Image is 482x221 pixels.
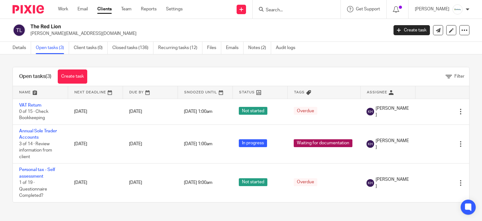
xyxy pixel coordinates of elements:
span: 1 of 19 · Questionnaire Completed? [19,180,47,198]
span: Overdue [294,107,317,115]
a: VAT Return [19,103,41,108]
span: (3) [46,74,51,79]
span: [PERSON_NAME] [376,176,409,189]
span: [PERSON_NAME] [376,105,409,118]
a: Closed tasks (136) [112,42,153,54]
p: [PERSON_NAME][EMAIL_ADDRESS][DOMAIN_NAME] [30,30,384,37]
img: Pixie [13,5,44,14]
td: [DATE] [68,163,123,202]
td: [DATE] [68,99,123,124]
span: [DATE] 9:00am [184,180,212,185]
img: svg%3E [367,108,374,115]
a: Details [13,42,31,54]
a: Audit logs [276,42,300,54]
a: Create task [394,25,430,35]
h1: Open tasks [19,73,51,80]
a: Open tasks (3) [36,42,69,54]
span: [DATE] [129,109,142,114]
a: Client tasks (0) [74,42,108,54]
img: Infinity%20Logo%20with%20Whitespace%20.png [453,4,463,14]
a: Annual Sole Trader Accounts [19,129,57,140]
span: Status [239,91,255,94]
h2: The Red Lion [30,24,313,30]
td: [DATE] [68,124,123,163]
a: Notes (2) [248,42,271,54]
a: Clients [97,6,112,12]
a: Emails [226,42,244,54]
img: svg%3E [13,24,26,37]
img: svg%3E [367,140,374,148]
input: Search [265,8,322,13]
span: [DATE] [129,180,142,185]
span: 3 of 14 · Review information from client [19,142,52,159]
span: In progress [239,139,267,147]
a: Team [121,6,131,12]
span: Snoozed Until [184,91,217,94]
a: Files [207,42,221,54]
span: 0 of 15 · Check Bookkeeping [19,109,48,120]
span: [DATE] 1:00am [184,142,212,146]
span: Filter [454,74,464,79]
span: Tags [294,91,305,94]
a: Recurring tasks (12) [158,42,202,54]
span: Not started [239,178,267,186]
span: Waiting for documentation [294,139,352,147]
span: Overdue [294,178,317,186]
p: [PERSON_NAME] [415,6,449,12]
span: [PERSON_NAME] [376,138,409,151]
a: Work [58,6,68,12]
a: Reports [141,6,157,12]
a: Email [78,6,88,12]
span: Get Support [356,7,380,11]
span: [DATE] 1:00am [184,109,212,114]
img: svg%3E [367,179,374,187]
a: Create task [58,69,87,84]
a: Settings [166,6,183,12]
span: Not started [239,107,267,115]
a: Personal tax - Self assessment [19,168,55,178]
span: [DATE] [129,142,142,146]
